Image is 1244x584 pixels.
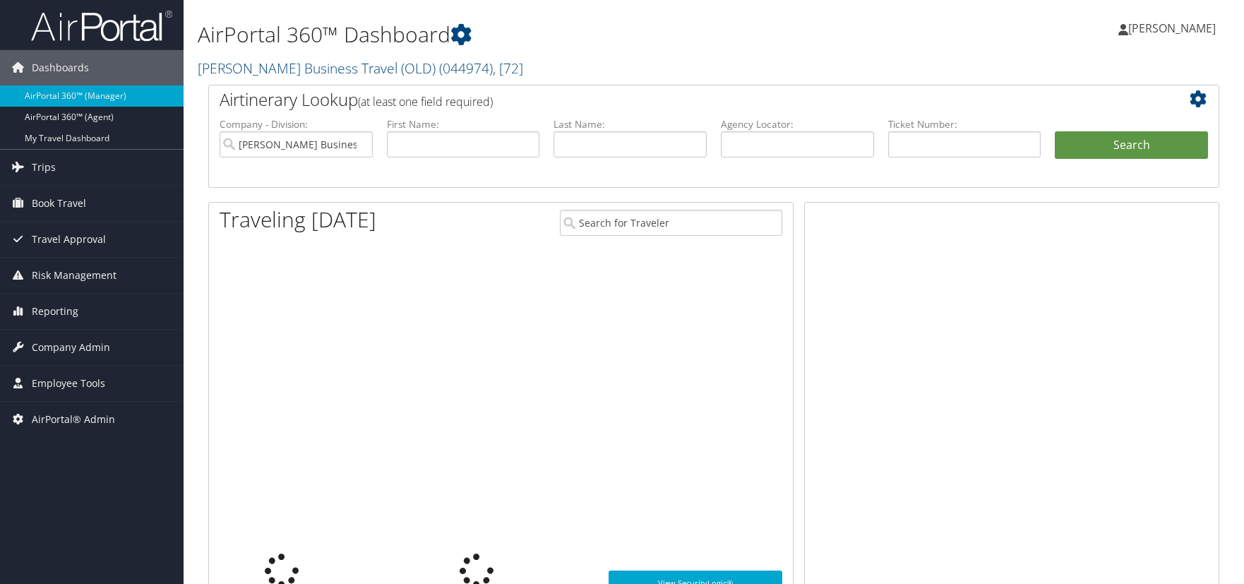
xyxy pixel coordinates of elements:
h1: Traveling [DATE] [220,205,376,234]
label: Company - Division: [220,117,373,131]
label: First Name: [387,117,540,131]
button: Search [1055,131,1208,160]
span: Book Travel [32,186,86,221]
span: Travel Approval [32,222,106,257]
span: Trips [32,150,56,185]
span: Company Admin [32,330,110,365]
span: ( 044974 ) [439,59,493,78]
span: Risk Management [32,258,116,293]
label: Agency Locator: [721,117,874,131]
span: Reporting [32,294,78,329]
img: airportal-logo.png [31,9,172,42]
span: (at least one field required) [358,94,493,109]
span: [PERSON_NAME] [1128,20,1216,36]
span: AirPortal® Admin [32,402,115,437]
a: [PERSON_NAME] [1118,7,1230,49]
span: Employee Tools [32,366,105,401]
input: Search for Traveler [560,210,782,236]
span: , [ 72 ] [493,59,523,78]
h2: Airtinerary Lookup [220,88,1124,112]
h1: AirPortal 360™ Dashboard [198,20,886,49]
a: [PERSON_NAME] Business Travel (OLD) [198,59,523,78]
label: Ticket Number: [888,117,1041,131]
label: Last Name: [554,117,707,131]
span: Dashboards [32,50,89,85]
